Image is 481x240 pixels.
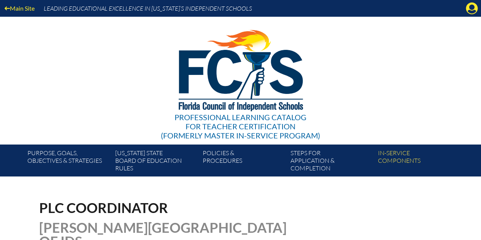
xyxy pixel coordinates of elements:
a: Policies &Procedures [200,148,287,176]
img: FCISlogo221.eps [162,17,319,121]
a: [US_STATE] StateBoard of Education rules [112,148,200,176]
div: Professional Learning Catalog (formerly Master In-service Program) [161,113,320,140]
a: Purpose, goals,objectives & strategies [24,148,112,176]
a: Professional Learning Catalog for Teacher Certification(formerly Master In-service Program) [158,15,323,141]
a: Steps forapplication & completion [287,148,375,176]
svg: Manage account [466,2,478,14]
a: Main Site [2,3,38,13]
span: PLC Coordinator [39,199,168,216]
a: In-servicecomponents [375,148,462,176]
span: for Teacher Certification [186,122,295,131]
